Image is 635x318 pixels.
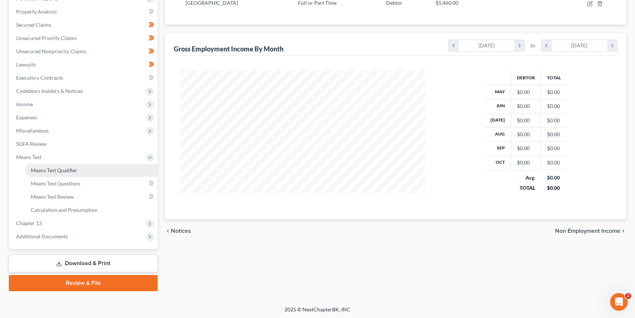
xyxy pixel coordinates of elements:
a: Unsecured Priority Claims [10,32,158,45]
td: $0.00 [541,99,567,113]
span: Means Test Questions [31,180,80,187]
div: Gross Employment Income By Month [174,44,283,53]
span: Codebtors Insiders & Notices [16,88,83,94]
td: $0.00 [541,156,567,170]
span: Property Analysis [16,8,57,15]
a: Unsecured Nonpriority Claims [10,45,158,58]
span: Non Employment Income [555,228,620,234]
div: $0.00 [517,159,535,166]
th: Aug [485,127,511,141]
a: Secured Claims [10,18,158,32]
th: Sep [485,141,511,155]
span: Expenses [16,114,37,120]
a: Review & File [9,275,158,291]
div: $0.00 [547,174,561,181]
i: chevron_left [542,40,551,51]
i: chevron_left [449,40,459,51]
span: Means Test Review [31,194,74,200]
span: Secured Claims [16,22,51,28]
a: Property Analysis [10,5,158,18]
span: to [531,42,535,49]
i: chevron_right [514,40,524,51]
iframe: Intercom live chat [610,293,628,311]
div: [DATE] [551,40,608,51]
span: Unsecured Priority Claims [16,35,77,41]
th: [DATE] [485,113,511,127]
span: Income [16,101,33,107]
span: Miscellaneous [16,127,49,134]
td: $0.00 [541,113,567,127]
a: SOFA Review [10,137,158,151]
td: $0.00 [541,141,567,155]
th: May [485,85,511,99]
th: Total [541,70,567,85]
button: Non Employment Income chevron_right [555,228,626,234]
a: Means Test Questions [25,177,158,190]
i: chevron_right [620,228,626,234]
span: Notices [171,228,191,234]
span: Chapter 13 [16,220,42,226]
a: Download & Print [9,255,158,272]
i: chevron_right [607,40,617,51]
span: 2 [625,293,631,299]
td: $0.00 [541,127,567,141]
div: Avg. [517,174,535,181]
div: $0.00 [517,102,535,110]
div: $0.00 [517,117,535,124]
span: Executory Contracts [16,75,63,81]
span: Means Test Qualifier [31,167,77,173]
div: TOTAL [517,184,535,192]
span: Additional Documents [16,233,68,239]
td: $0.00 [541,85,567,99]
span: SOFA Review [16,141,47,147]
a: Lawsuits [10,58,158,71]
div: $0.00 [517,145,535,152]
button: chevron_left Notices [165,228,191,234]
a: Means Test Qualifier [25,164,158,177]
div: $0.00 [517,88,535,96]
span: Calculation and Presumption [31,207,98,213]
span: Means Test [16,154,41,160]
div: $0.00 [547,184,561,192]
th: Jun [485,99,511,113]
span: Unsecured Nonpriority Claims [16,48,86,54]
div: $0.00 [517,131,535,138]
div: [DATE] [459,40,515,51]
span: Lawsuits [16,61,36,68]
a: Executory Contracts [10,71,158,84]
a: Calculation and Presumption [25,203,158,217]
th: Oct [485,156,511,170]
i: chevron_left [165,228,171,234]
th: Debtor [511,70,541,85]
a: Means Test Review [25,190,158,203]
